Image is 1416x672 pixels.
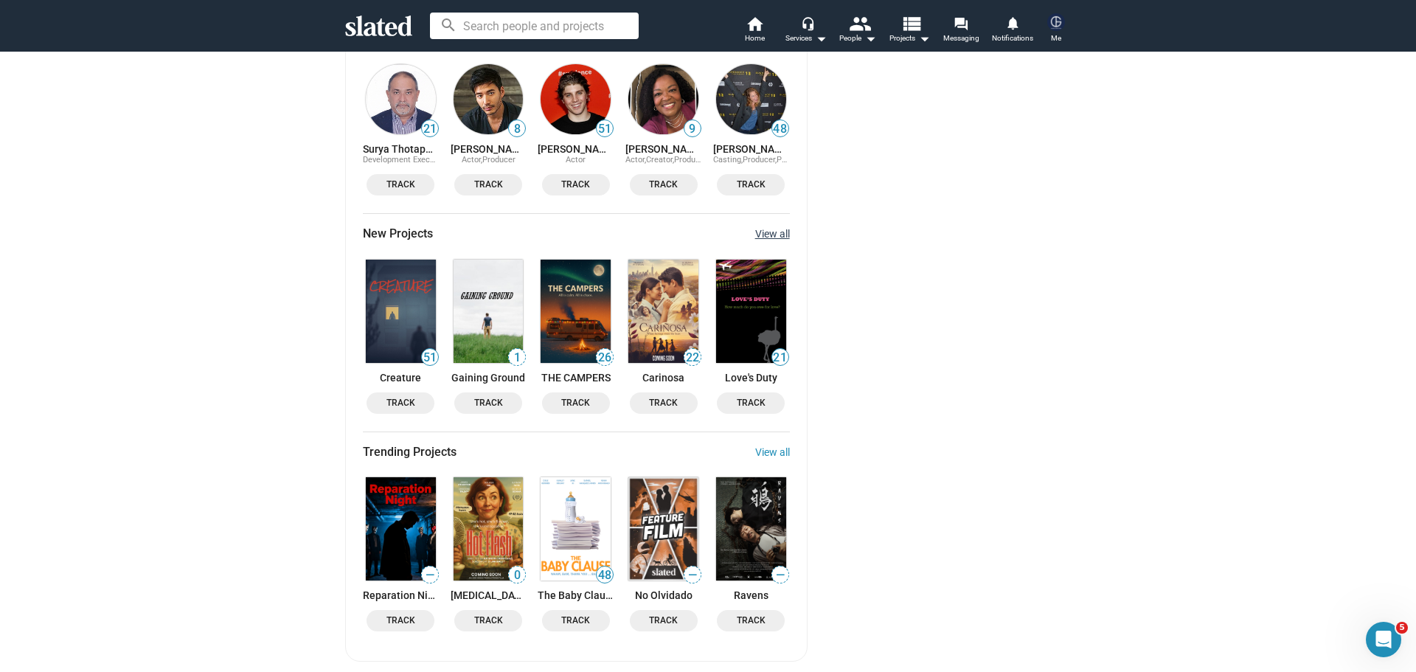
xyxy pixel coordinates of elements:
span: 22 [684,350,701,365]
a: Creature [363,257,439,366]
a: Carinosa [625,257,701,366]
span: 26 [597,350,613,365]
span: 0 [509,568,525,583]
span: — [684,568,701,582]
img: Carinosa [628,260,698,363]
mat-icon: people [849,13,870,34]
span: Actor [566,155,586,164]
mat-icon: forum [954,16,968,30]
span: Home [745,30,765,47]
img: AlgeRita Wynn [628,64,698,134]
a: [PERSON_NAME] [451,143,527,155]
input: Search people and projects [430,13,639,39]
span: 8 [509,122,525,136]
a: No Olvidado [625,589,701,601]
span: Track [551,613,601,628]
button: Track [367,174,434,195]
span: 51 [597,122,613,136]
span: Track [726,395,776,411]
span: 48 [772,122,788,136]
button: Track [367,610,434,631]
a: Reparation Night [363,474,439,583]
button: Projects [884,15,935,47]
span: 1 [509,350,525,365]
span: Messaging [943,30,979,47]
a: [PERSON_NAME] [538,143,614,155]
button: Track [717,392,785,414]
span: — [772,568,788,582]
span: Notifications [992,30,1033,47]
a: Reparation Night [363,589,439,601]
img: Lukas Gage [541,64,611,134]
img: Creature [366,260,436,363]
a: View all [755,446,790,458]
a: THE CAMPERS [538,372,614,384]
a: Love's Duty [713,372,789,384]
a: The Baby Clause [538,589,614,601]
button: Track [630,392,698,414]
span: Actor, [462,155,482,164]
a: THE CAMPERS [538,257,614,366]
mat-icon: arrow_drop_down [915,30,933,47]
mat-icon: arrow_drop_down [812,30,830,47]
button: Track [717,174,785,195]
span: Development Executive, [363,155,449,164]
a: Carinosa [625,372,701,384]
a: Ravens [713,474,789,583]
button: Track [454,610,522,631]
a: Love's Duty [713,257,789,366]
span: Projects [889,30,930,47]
a: [PERSON_NAME] [713,143,789,155]
button: Track [542,392,610,414]
mat-icon: home [746,15,763,32]
span: Track [463,613,513,628]
span: Track [375,177,426,193]
mat-icon: view_list [900,13,922,34]
button: Track [630,610,698,631]
a: Messaging [935,15,987,47]
span: Me [1051,30,1061,47]
span: Track [375,613,426,628]
span: Producer, [743,155,777,164]
span: Track [639,395,689,411]
span: Track [463,177,513,193]
span: Producer, [674,155,708,164]
div: Services [785,30,827,47]
span: Track [551,395,601,411]
span: — [422,568,438,582]
img: Ravens [716,477,786,581]
img: Karri Miles [716,64,786,134]
span: 9 [684,122,701,136]
img: Kevin Kreider [454,64,524,134]
img: Love's Duty [716,260,786,363]
button: Track [542,610,610,631]
button: Track [454,392,522,414]
a: Home [729,15,780,47]
span: 51 [422,350,438,365]
span: Creator, [646,155,674,164]
img: Reparation Night [366,477,436,581]
span: Track [726,613,776,628]
img: Garrett Glassell [1047,13,1065,31]
mat-icon: notifications [1005,15,1019,30]
mat-icon: headset_mic [801,16,814,30]
span: Track [463,395,513,411]
span: Casting, [713,155,743,164]
img: The Baby Clause [541,477,611,581]
iframe: Intercom live chat [1366,622,1401,657]
img: Surya Thotapalli [366,64,436,134]
button: Track [630,174,698,195]
button: Garrett GlassellMe [1038,10,1074,49]
button: Track [717,610,785,631]
span: Track [551,177,601,193]
mat-icon: arrow_drop_down [861,30,879,47]
a: The Baby Clause [538,474,614,583]
span: 48 [597,568,613,583]
img: No Olvidado [628,477,698,581]
a: Notifications [987,15,1038,47]
button: Track [542,174,610,195]
img: Hot Flash [454,477,524,581]
img: Gaining Ground [454,260,524,363]
a: Surya Thotapalli [363,143,439,155]
a: Gaining Ground [451,257,527,366]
